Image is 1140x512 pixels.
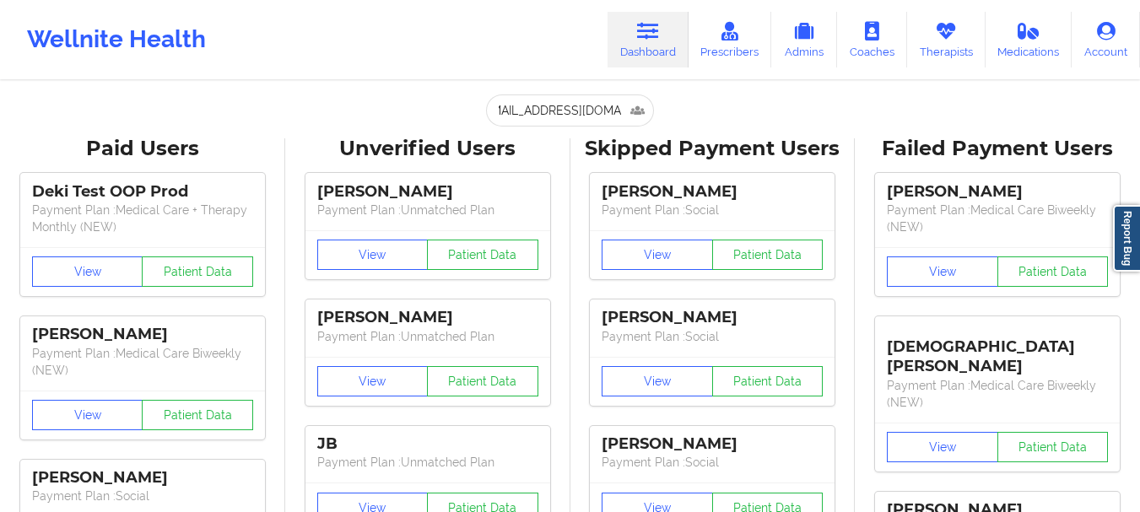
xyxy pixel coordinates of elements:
button: Patient Data [142,400,253,430]
a: Coaches [837,12,907,67]
button: Patient Data [712,240,824,270]
button: Patient Data [427,240,538,270]
p: Payment Plan : Medical Care Biweekly (NEW) [887,377,1108,411]
p: Payment Plan : Social [602,454,823,471]
div: JB [317,434,538,454]
button: View [602,366,713,396]
div: Failed Payment Users [867,136,1128,162]
p: Payment Plan : Unmatched Plan [317,328,538,345]
p: Payment Plan : Medical Care Biweekly (NEW) [32,345,253,379]
div: Deki Test OOP Prod [32,182,253,202]
a: Dashboard [608,12,689,67]
p: Payment Plan : Medical Care + Therapy Monthly (NEW) [32,202,253,235]
p: Payment Plan : Social [602,328,823,345]
div: Paid Users [12,136,273,162]
button: View [317,366,429,396]
div: [PERSON_NAME] [317,308,538,327]
p: Payment Plan : Social [602,202,823,218]
button: View [317,240,429,270]
p: Payment Plan : Social [32,488,253,504]
button: View [602,240,713,270]
a: Therapists [907,12,986,67]
p: Payment Plan : Medical Care Biweekly (NEW) [887,202,1108,235]
button: Patient Data [997,256,1109,287]
div: [PERSON_NAME] [602,182,823,202]
p: Payment Plan : Unmatched Plan [317,202,538,218]
button: View [32,400,143,430]
a: Report Bug [1113,205,1140,272]
a: Medications [986,12,1072,67]
button: View [32,256,143,287]
div: [PERSON_NAME] [602,434,823,454]
div: [DEMOGRAPHIC_DATA][PERSON_NAME] [887,325,1108,376]
div: [PERSON_NAME] [317,182,538,202]
button: View [887,256,998,287]
div: [PERSON_NAME] [32,325,253,344]
button: View [887,432,998,462]
a: Prescribers [689,12,772,67]
a: Account [1072,12,1140,67]
div: [PERSON_NAME] [887,182,1108,202]
div: [PERSON_NAME] [602,308,823,327]
button: Patient Data [997,432,1109,462]
div: Skipped Payment Users [582,136,844,162]
p: Payment Plan : Unmatched Plan [317,454,538,471]
div: [PERSON_NAME] [32,468,253,488]
button: Patient Data [712,366,824,396]
button: Patient Data [142,256,253,287]
button: Patient Data [427,366,538,396]
a: Admins [771,12,837,67]
div: Unverified Users [297,136,559,162]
